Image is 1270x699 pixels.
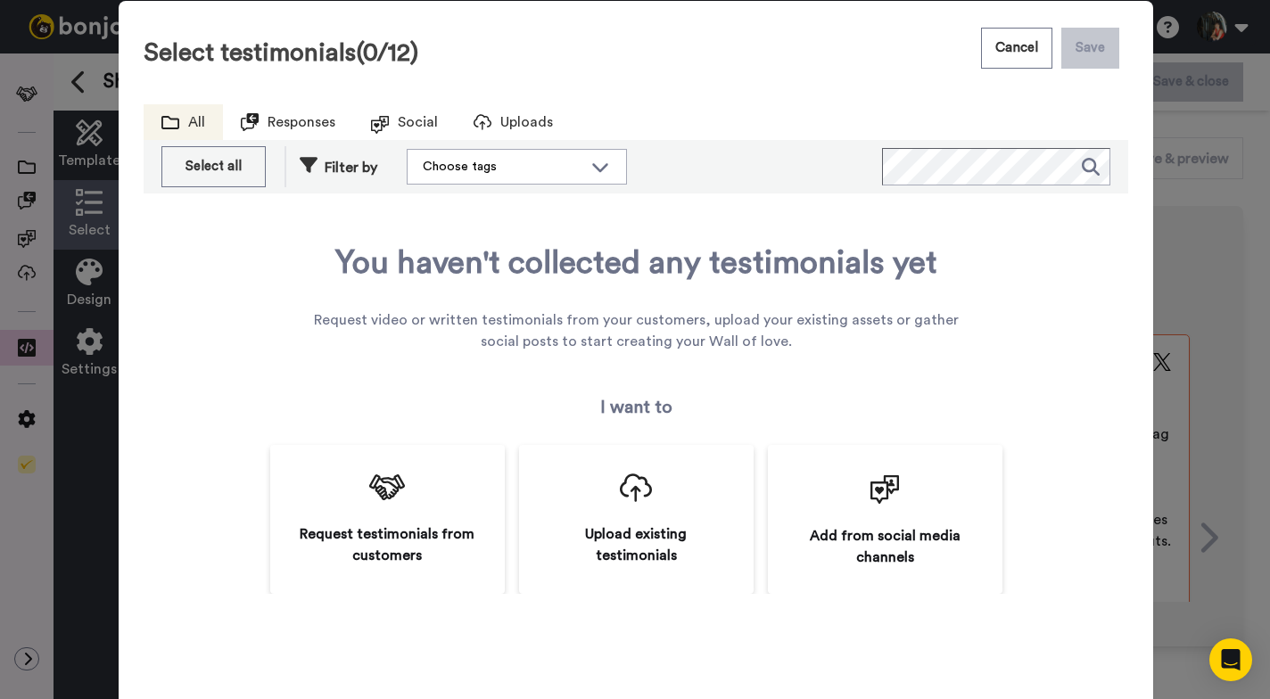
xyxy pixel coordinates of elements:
button: Save [1061,28,1119,69]
div: Choose tags [423,158,582,176]
div: Add from social media channels [795,525,976,568]
span: Uploads [500,111,553,133]
div: I want to [600,395,672,420]
div: You haven't collected any testimonials yet [335,245,937,281]
span: Social [398,111,438,133]
div: Select all [171,156,256,177]
button: Cancel [981,28,1052,69]
span: All [188,111,205,133]
div: Upload existing testimonials [546,523,727,566]
span: Filter by [325,160,377,174]
span: Responses [268,111,335,133]
div: Open Intercom Messenger [1209,638,1252,681]
div: Request video or written testimonials from your customers, upload your existing assets or gather ... [311,309,961,352]
h3: Select testimonials (0/12) [144,39,418,67]
div: Request testimonials from customers [297,523,478,566]
button: Select all [161,146,266,187]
